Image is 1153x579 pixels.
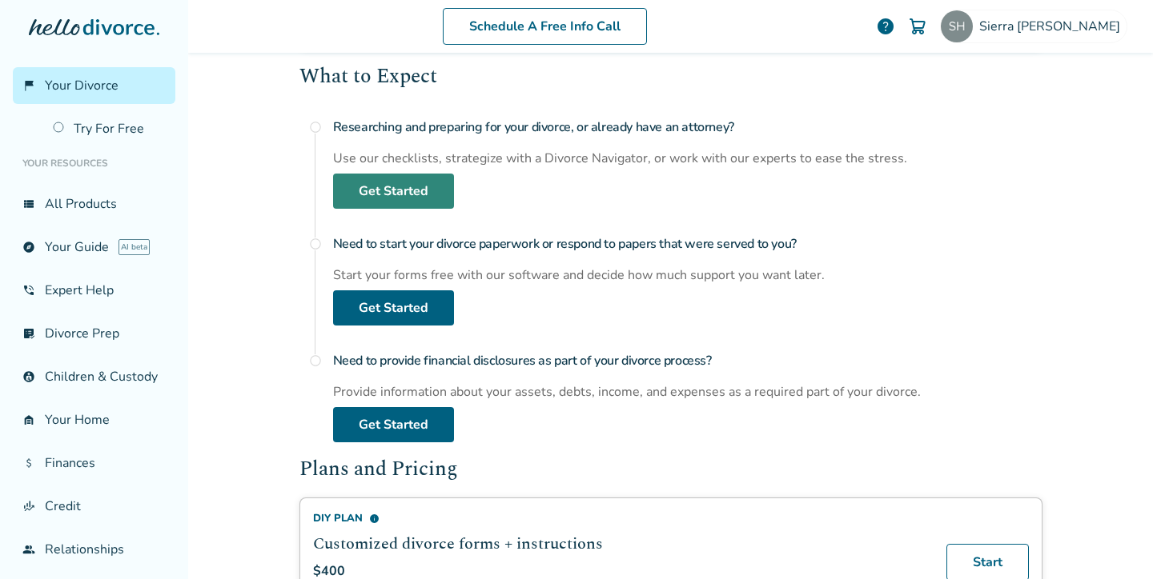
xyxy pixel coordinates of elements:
[333,290,454,325] a: Get Started
[13,186,175,222] a: view_listAll Products
[22,543,35,556] span: group
[13,401,175,438] a: garage_homeYour Home
[13,272,175,309] a: phone_in_talkExpert Help
[45,77,119,94] span: Your Divorce
[1073,502,1153,579] iframe: Chat Widget
[13,67,175,104] a: flag_2Your Divorce
[941,10,973,42] img: sierra.hinson@gmail.com
[979,18,1127,35] span: Sierra [PERSON_NAME]
[313,532,927,556] h2: Customized divorce forms + instructions
[13,147,175,179] li: Your Resources
[22,370,35,383] span: account_child
[333,266,1043,284] div: Start your forms free with our software and decide how much support you want later.
[43,110,175,147] a: Try For Free
[309,238,322,250] span: radio_button_unchecked
[13,229,175,266] a: exploreYour GuideAI beta
[333,174,454,209] a: Get Started
[22,500,35,513] span: finance_mode
[22,457,35,469] span: attach_money
[876,17,895,36] a: help
[22,198,35,210] span: view_list
[333,407,454,442] a: Get Started
[13,445,175,481] a: attach_moneyFinances
[309,121,322,134] span: radio_button_unchecked
[299,62,1043,93] h2: What to Expect
[13,488,175,525] a: finance_modeCredit
[333,228,1043,260] h4: Need to start your divorce paperwork or respond to papers that were served to you?
[22,284,35,297] span: phone_in_talk
[369,513,380,524] span: info
[13,531,175,568] a: groupRelationships
[908,17,927,36] img: Cart
[299,455,1043,485] h2: Plans and Pricing
[309,354,322,367] span: radio_button_unchecked
[13,358,175,395] a: account_childChildren & Custody
[333,383,1043,401] div: Provide information about your assets, debts, income, and expenses as a required part of your div...
[22,327,35,340] span: list_alt_check
[333,150,1043,167] div: Use our checklists, strategize with a Divorce Navigator, or work with our experts to ease the str...
[313,511,927,525] div: DIY Plan
[119,239,150,255] span: AI beta
[13,315,175,352] a: list_alt_checkDivorce Prep
[22,241,35,254] span: explore
[443,8,647,45] a: Schedule A Free Info Call
[333,111,1043,143] h4: Researching and preparing for your divorce, or already have an attorney?
[22,79,35,92] span: flag_2
[333,345,1043,377] h4: Need to provide financial disclosures as part of your divorce process?
[22,413,35,426] span: garage_home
